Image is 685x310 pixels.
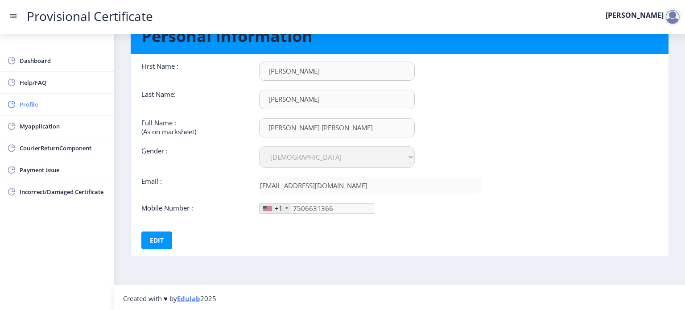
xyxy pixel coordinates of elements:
input: Mobile No [259,203,374,214]
span: Incorrect/Damaged Certificate [20,186,107,197]
a: Edulab [177,294,200,303]
span: Profile [20,99,107,110]
span: Payment issue [20,165,107,175]
div: Last Name: [135,90,252,109]
span: CourierReturnComponent [20,143,107,153]
div: Full Name : (As on marksheet) [135,118,252,137]
div: Mobile Number : [135,203,252,214]
span: Created with ♥ by 2025 [123,294,216,303]
div: +1 [275,204,283,213]
div: First Name : [135,62,252,81]
div: Email : [135,177,252,194]
span: Myapplication [20,121,107,132]
span: Help/FAQ [20,77,107,88]
div: Gender : [135,146,252,168]
h1: Personal Information [141,25,658,47]
a: Provisional Certificate [18,12,162,21]
label: [PERSON_NAME] [606,12,664,19]
div: United States: +1 [260,204,291,213]
button: Edit [141,231,172,249]
span: Dashboard [20,55,107,66]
